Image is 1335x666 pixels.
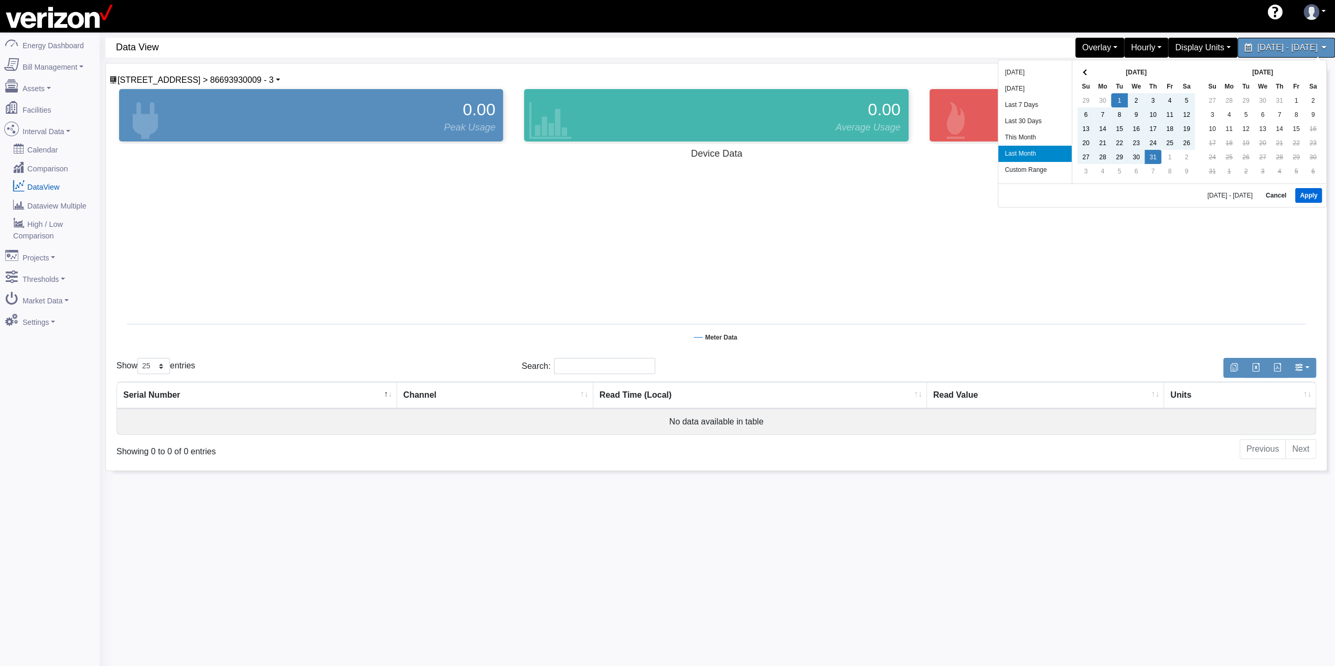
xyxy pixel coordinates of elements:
[1111,136,1128,150] td: 22
[1207,192,1256,199] span: [DATE] - [DATE]
[1145,122,1161,136] td: 17
[1178,136,1195,150] td: 26
[1221,150,1237,164] td: 25
[1145,150,1161,164] td: 31
[1128,136,1145,150] td: 23
[1271,107,1288,122] td: 7
[1161,79,1178,93] th: Fr
[116,358,195,374] label: Show entries
[521,358,655,374] label: Search:
[998,81,1072,97] li: [DATE]
[1237,79,1254,93] th: Tu
[1168,38,1237,58] div: Display Units
[1077,122,1094,136] td: 13
[1288,164,1305,178] td: 5
[1204,150,1221,164] td: 24
[1237,93,1254,107] td: 29
[927,382,1164,409] th: Read Value : activate to sort column ascending
[1204,122,1221,136] td: 10
[1245,358,1267,378] button: Export to Excel
[705,334,738,341] tspan: Meter Data
[836,121,901,135] span: Average Usage
[1237,107,1254,122] td: 5
[1178,93,1195,107] td: 5
[1111,79,1128,93] th: Tu
[1254,164,1271,178] td: 3
[1221,136,1237,150] td: 18
[444,121,495,135] span: Peak Usage
[1204,93,1221,107] td: 27
[1288,136,1305,150] td: 22
[1204,164,1221,178] td: 31
[1145,107,1161,122] td: 10
[1254,79,1271,93] th: We
[593,382,927,409] th: Read Time (Local) : activate to sort column ascending
[116,38,722,57] span: Data View
[1295,188,1322,203] button: Apply
[1094,136,1111,150] td: 21
[1237,136,1254,150] td: 19
[1178,122,1195,136] td: 19
[463,97,495,122] span: 0.00
[118,75,274,84] span: Device List
[1077,164,1094,178] td: 3
[1077,79,1094,93] th: Su
[1305,79,1321,93] th: Sa
[117,409,1316,434] td: No data available in table
[1161,93,1178,107] td: 4
[1128,79,1145,93] th: We
[1254,93,1271,107] td: 30
[1128,93,1145,107] td: 2
[1161,150,1178,164] td: 1
[1305,164,1321,178] td: 6
[1178,150,1195,164] td: 2
[1111,122,1128,136] td: 15
[1288,79,1305,93] th: Fr
[1237,150,1254,164] td: 26
[1221,93,1237,107] td: 28
[1145,93,1161,107] td: 3
[1111,107,1128,122] td: 8
[1145,79,1161,93] th: Th
[1221,122,1237,136] td: 11
[1288,150,1305,164] td: 29
[1094,107,1111,122] td: 7
[1094,93,1111,107] td: 30
[554,358,655,374] input: Search:
[137,358,170,374] select: Showentries
[1305,93,1321,107] td: 2
[1094,79,1111,93] th: Mo
[998,97,1072,113] li: Last 7 Days
[998,146,1072,162] li: Last Month
[1221,107,1237,122] td: 4
[1221,65,1305,79] th: [DATE]
[1305,150,1321,164] td: 30
[397,382,593,409] th: Channel : activate to sort column ascending
[1111,150,1128,164] td: 29
[1094,164,1111,178] td: 4
[1077,93,1094,107] td: 29
[1204,79,1221,93] th: Su
[1128,150,1145,164] td: 30
[998,113,1072,129] li: Last 30 Days
[1288,93,1305,107] td: 1
[1145,136,1161,150] td: 24
[1237,122,1254,136] td: 12
[691,148,743,159] tspan: Device Data
[1077,107,1094,122] td: 6
[1145,164,1161,178] td: 7
[1075,38,1124,58] div: Overlay
[1161,136,1178,150] td: 25
[1077,150,1094,164] td: 27
[1271,136,1288,150] td: 21
[1077,136,1094,150] td: 20
[1266,358,1288,378] button: Generate PDF
[1271,150,1288,164] td: 28
[868,97,900,122] span: 0.00
[1128,164,1145,178] td: 6
[1164,382,1316,409] th: Units : activate to sort column ascending
[1161,122,1178,136] td: 18
[1094,150,1111,164] td: 28
[1124,38,1168,58] div: Hourly
[1257,43,1318,52] span: [DATE] - [DATE]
